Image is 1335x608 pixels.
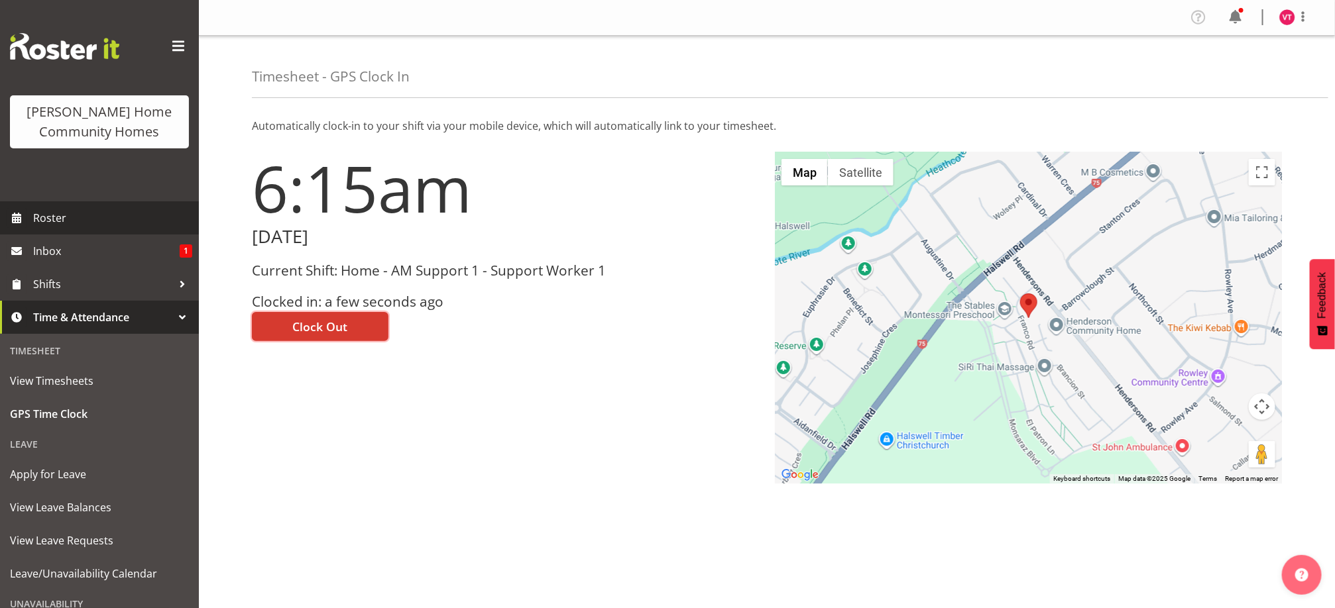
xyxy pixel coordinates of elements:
[10,564,189,583] span: Leave/Unavailability Calendar
[1249,441,1275,468] button: Drag Pegman onto the map to open Street View
[293,318,348,335] span: Clock Out
[1249,393,1275,420] button: Map camera controls
[1316,272,1328,319] span: Feedback
[3,524,196,557] a: View Leave Requests
[828,159,894,185] button: Show satellite imagery
[252,152,759,224] h1: 6:15am
[1279,9,1295,25] img: vanessa-thornley8527.jpg
[252,69,410,84] h4: Timesheet - GPS Clock In
[10,531,189,550] span: View Leave Requests
[252,118,1282,134] p: Automatically clock-in to your shift via your mobile device, which will automatically link to you...
[33,241,180,261] span: Inbox
[23,102,176,142] div: [PERSON_NAME] Home Community Homes
[10,371,189,391] span: View Timesheets
[1295,568,1308,582] img: help-xxl-2.png
[3,491,196,524] a: View Leave Balances
[3,458,196,491] a: Apply for Leave
[782,159,828,185] button: Show street map
[778,466,822,483] a: Open this area in Google Maps (opens a new window)
[33,208,192,228] span: Roster
[33,307,172,327] span: Time & Attendance
[1310,259,1335,349] button: Feedback - Show survey
[1198,475,1217,482] a: Terms (opens in new tab)
[1118,475,1190,482] span: Map data ©2025 Google
[33,274,172,294] span: Shifts
[3,337,196,364] div: Timesheet
[3,397,196,431] a: GPS Time Clock
[3,557,196,590] a: Leave/Unavailability Calendar
[3,364,196,397] a: View Timesheets
[252,263,759,278] h3: Current Shift: Home - AM Support 1 - Support Worker 1
[252,312,388,341] button: Clock Out
[10,464,189,484] span: Apply for Leave
[1053,474,1110,483] button: Keyboard shortcuts
[10,404,189,424] span: GPS Time Clock
[3,431,196,458] div: Leave
[10,497,189,517] span: View Leave Balances
[180,244,192,258] span: 1
[1225,475,1278,482] a: Report a map error
[252,227,759,247] h2: [DATE]
[778,466,822,483] img: Google
[1249,159,1275,185] button: Toggle fullscreen view
[252,294,759,309] h3: Clocked in: a few seconds ago
[10,33,119,60] img: Rosterit website logo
